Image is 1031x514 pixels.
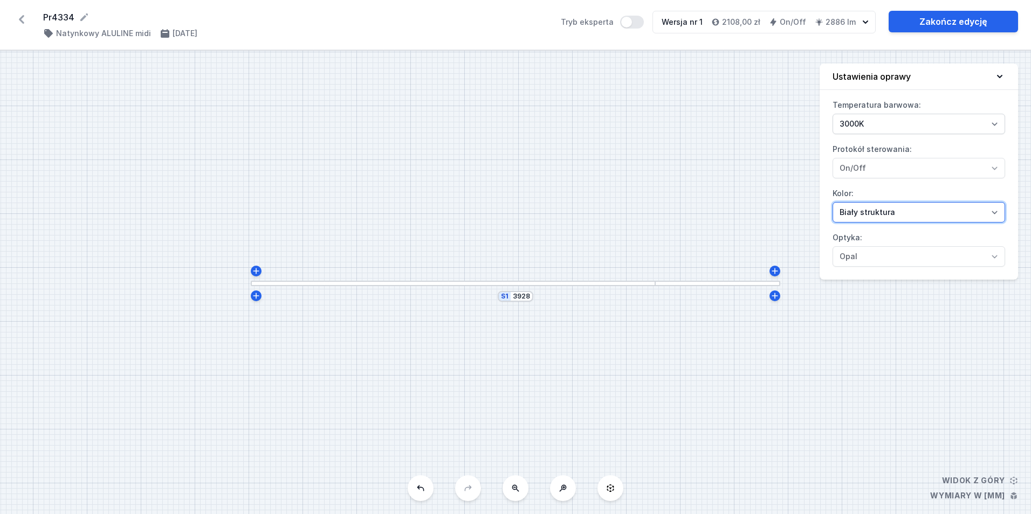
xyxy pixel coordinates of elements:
input: Wymiar [mm] [513,292,530,301]
h4: [DATE] [173,28,197,39]
label: Optyka: [833,229,1005,267]
h4: On/Off [780,17,806,27]
select: Optyka: [833,246,1005,267]
h4: 2108,00 zł [722,17,760,27]
div: Wersja nr 1 [662,17,703,27]
select: Protokół sterowania: [833,158,1005,178]
select: Kolor: [833,202,1005,223]
label: Temperatura barwowa: [833,96,1005,134]
label: Kolor: [833,185,1005,223]
button: Wersja nr 12108,00 złOn/Off2886 lm [652,11,876,33]
label: Protokół sterowania: [833,141,1005,178]
form: Pr4334 [43,11,548,24]
button: Edytuj nazwę projektu [79,12,90,23]
button: Tryb eksperta [620,16,644,29]
label: Tryb eksperta [561,16,644,29]
h4: Ustawienia oprawy [833,70,911,83]
button: Ustawienia oprawy [820,64,1018,90]
a: Zakończ edycję [889,11,1018,32]
h4: Natynkowy ALULINE midi [56,28,151,39]
h4: 2886 lm [826,17,856,27]
select: Temperatura barwowa: [833,114,1005,134]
